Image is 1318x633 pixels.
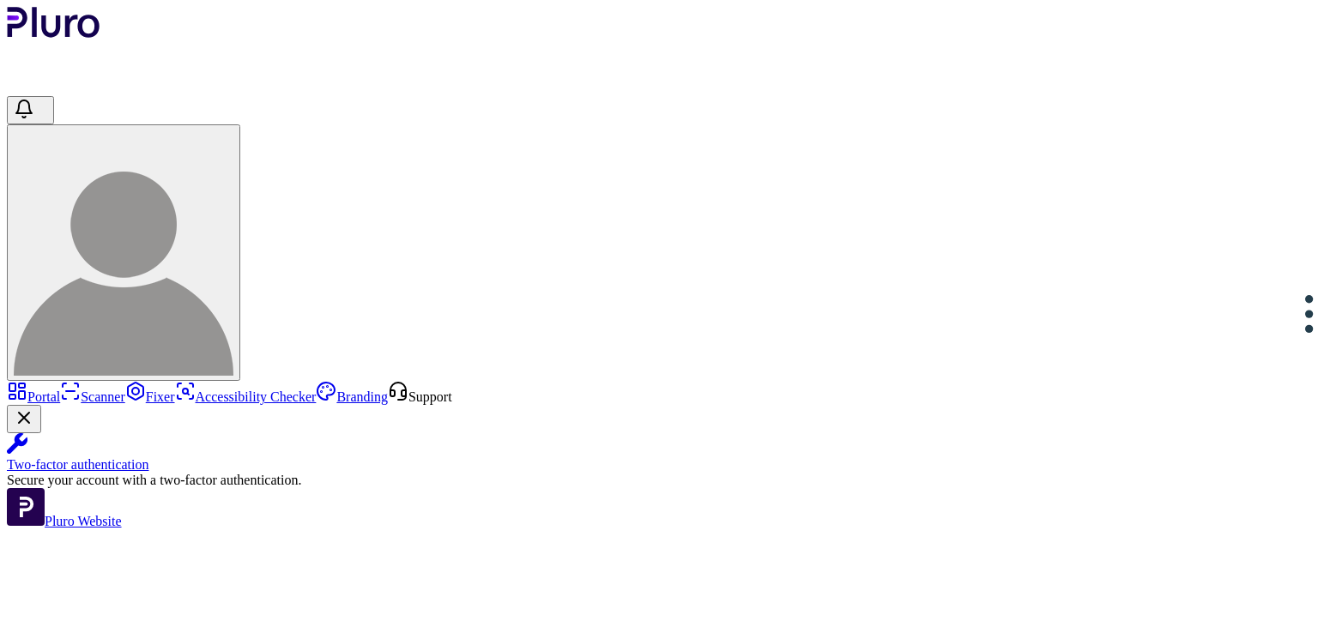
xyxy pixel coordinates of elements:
a: Two-factor authentication [7,433,1311,473]
a: Logo [7,26,100,40]
div: Two-factor authentication [7,457,1311,473]
button: Close Two-factor authentication notification [7,405,41,433]
button: Open notifications, you have 390 new notifications [7,96,54,124]
a: Branding [316,389,388,404]
a: Open Support screen [388,389,452,404]
a: Open Pluro Website [7,514,122,528]
div: Secure your account with a two-factor authentication. [7,473,1311,488]
button: פרקין עדי [7,124,240,381]
img: פרקין עדי [14,156,233,376]
a: Fixer [125,389,175,404]
a: Scanner [60,389,125,404]
aside: Sidebar menu [7,381,1311,529]
a: Accessibility Checker [175,389,317,404]
a: Portal [7,389,60,404]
